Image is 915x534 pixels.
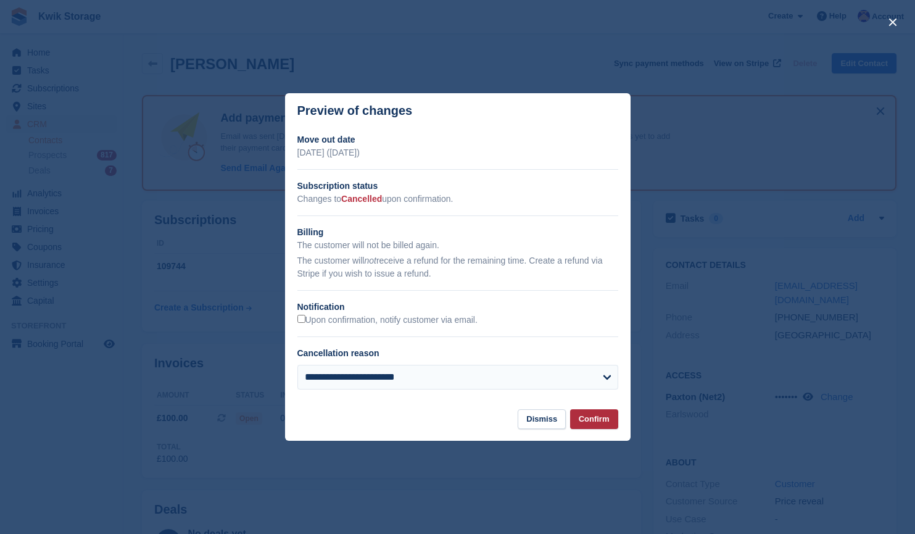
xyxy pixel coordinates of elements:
p: Preview of changes [297,104,413,118]
input: Upon confirmation, notify customer via email. [297,315,305,323]
label: Cancellation reason [297,348,379,358]
h2: Billing [297,226,618,239]
span: Cancelled [341,194,382,204]
h2: Notification [297,301,618,314]
p: The customer will not be billed again. [297,239,618,252]
p: [DATE] ([DATE]) [297,146,618,159]
button: Dismiss [518,409,566,430]
p: Changes to upon confirmation. [297,193,618,206]
p: The customer will receive a refund for the remaining time. Create a refund via Stripe if you wish... [297,254,618,280]
h2: Move out date [297,133,618,146]
button: Confirm [570,409,618,430]
em: not [364,256,376,265]
h2: Subscription status [297,180,618,193]
button: close [883,12,903,32]
label: Upon confirmation, notify customer via email. [297,315,478,326]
